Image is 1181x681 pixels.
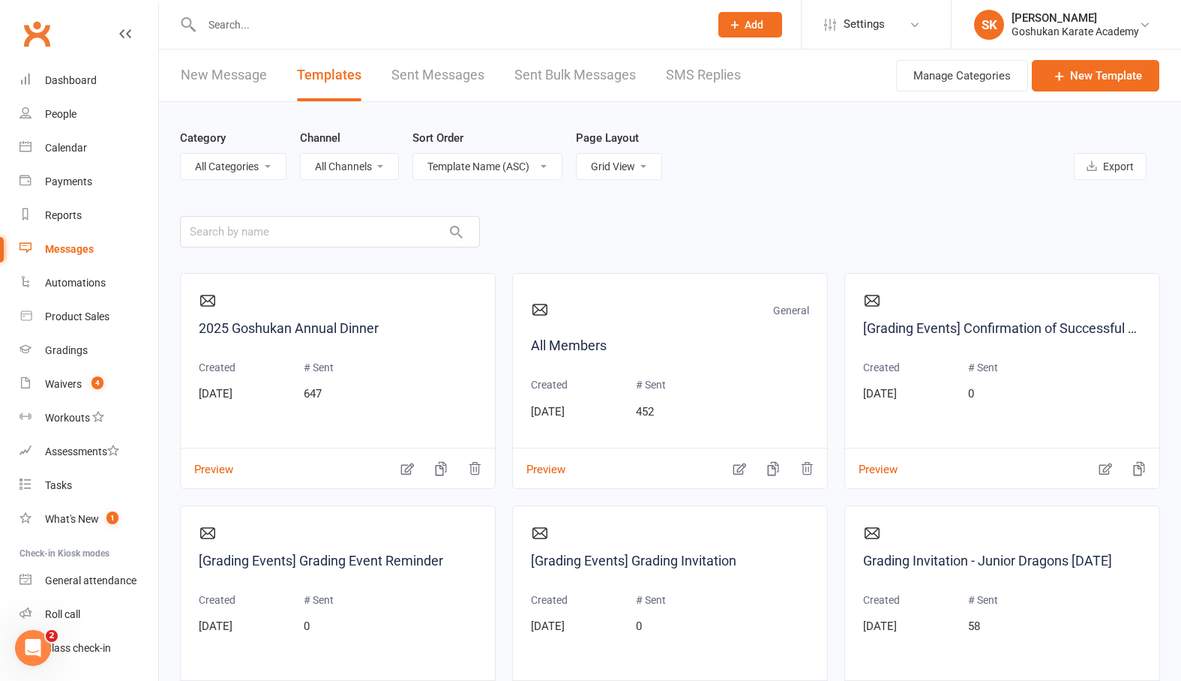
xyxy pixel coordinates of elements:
div: Tasks [45,479,72,491]
div: Class check-in [45,642,111,654]
a: [Grading Events] Grading Event Reminder [199,550,477,572]
button: Manage Categories [896,60,1028,91]
iframe: Intercom live chat [15,630,51,666]
span: [DATE] [531,619,565,633]
a: Grading Invitation - Junior Dragons [DATE] [863,550,1141,572]
a: New Template [1032,60,1159,91]
span: [DATE] [531,405,565,418]
a: Assessments [19,435,158,469]
span: 452 [636,405,654,418]
a: Messages [19,232,158,266]
span: 0 [304,619,310,633]
div: Roll call [45,608,80,620]
p: # Sent [636,592,666,608]
p: General [773,302,809,323]
p: Created [199,359,235,376]
span: [DATE] [863,387,897,400]
div: What's New [45,513,99,525]
div: [PERSON_NAME] [1012,11,1139,25]
span: [DATE] [863,619,897,633]
a: New Message [181,49,267,101]
button: Export [1074,153,1147,180]
a: Clubworx [18,15,55,52]
a: All Members [531,335,809,357]
a: Waivers 4 [19,367,158,401]
a: Sent Bulk Messages [514,49,636,101]
label: Page Layout [576,129,639,147]
div: SK [974,10,1004,40]
a: People [19,97,158,131]
a: General attendance kiosk mode [19,564,158,598]
p: Created [531,376,568,393]
p: Created [863,359,900,376]
a: Roll call [19,598,158,631]
div: Product Sales [45,310,109,322]
a: Payments [19,165,158,199]
p: # Sent [968,592,998,608]
div: Automations [45,277,106,289]
p: Created [863,592,900,608]
button: Preview [513,451,565,467]
a: Reports [19,199,158,232]
p: # Sent [636,376,666,393]
a: Gradings [19,334,158,367]
button: Preview [845,451,898,467]
div: Calendar [45,142,87,154]
a: Templates [297,49,361,101]
div: Payments [45,175,92,187]
div: Messages [45,243,94,255]
span: 1 [106,511,118,524]
a: SMS Replies [666,49,741,101]
p: # Sent [304,359,334,376]
input: Search by name [180,216,480,247]
a: Dashboard [19,64,158,97]
label: Category [180,129,226,147]
button: Preview [181,451,233,467]
a: Automations [19,266,158,300]
div: General attendance [45,574,136,586]
a: Tasks [19,469,158,502]
a: 2025 Goshukan Annual Dinner [199,318,477,340]
p: # Sent [968,359,998,376]
span: 2 [46,630,58,642]
label: Channel [300,129,340,147]
a: [Grading Events] Confirmation of Successful Grading [863,318,1141,340]
a: Calendar [19,131,158,165]
button: Add [718,12,782,37]
div: Goshukan Karate Academy [1012,25,1139,38]
span: 58 [968,619,980,633]
a: Workouts [19,401,158,435]
a: What's New1 [19,502,158,536]
a: [Grading Events] Grading Invitation [531,550,809,572]
div: Assessments [45,445,119,457]
div: Gradings [45,344,88,356]
a: Class kiosk mode [19,631,158,665]
div: People [45,108,76,120]
span: 0 [636,619,642,633]
div: Waivers [45,378,82,390]
span: Settings [844,7,885,41]
span: Add [745,19,763,31]
span: 647 [304,387,322,400]
input: Search... [197,14,699,35]
p: Created [199,592,235,608]
a: Product Sales [19,300,158,334]
div: Workouts [45,412,90,424]
p: Created [531,592,568,608]
a: Sent Messages [391,49,484,101]
span: 0 [968,387,974,400]
span: [DATE] [199,619,232,633]
div: Reports [45,209,82,221]
div: Dashboard [45,74,97,86]
p: # Sent [304,592,334,608]
label: Sort Order [412,129,463,147]
span: 4 [91,376,103,389]
span: [DATE] [199,387,232,400]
